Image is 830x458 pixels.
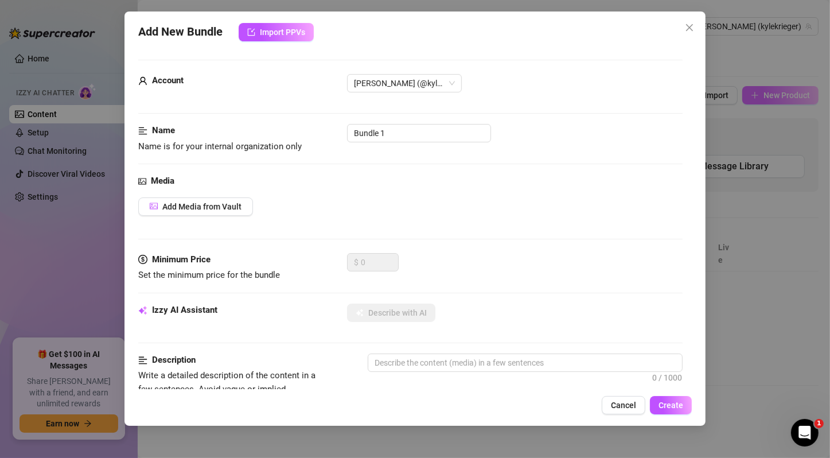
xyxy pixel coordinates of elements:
[247,28,255,36] span: import
[152,75,184,86] strong: Account
[138,370,315,434] span: Write a detailed description of the content in a few sentences. Avoid vague or implied descriptio...
[138,23,223,41] span: Add New Bundle
[150,202,158,210] span: picture
[611,401,636,410] span: Cancel
[152,305,217,315] strong: Izzy AI Assistant
[152,355,196,365] strong: Description
[815,419,824,428] span: 1
[260,28,305,37] span: Import PPVs
[138,270,280,280] span: Set the minimum price for the bundle
[138,174,146,188] span: picture
[602,396,645,414] button: Cancel
[138,354,147,367] span: align-left
[138,253,147,267] span: dollar
[138,197,253,216] button: Add Media from Vault
[152,254,211,265] strong: Minimum Price
[138,124,147,138] span: align-left
[658,401,683,410] span: Create
[138,141,302,152] span: Name is for your internal organization only
[138,74,147,88] span: user
[791,419,819,447] iframe: Intercom live chat
[239,23,314,41] button: Import PPVs
[162,202,241,211] span: Add Media from Vault
[347,124,491,142] input: Enter a name
[680,23,699,32] span: Close
[151,176,174,186] strong: Media
[152,125,175,135] strong: Name
[685,23,694,32] span: close
[354,75,455,92] span: Kyle (@kylekrieger)
[650,396,692,414] button: Create
[347,304,435,322] button: Describe with AI
[680,18,699,37] button: Close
